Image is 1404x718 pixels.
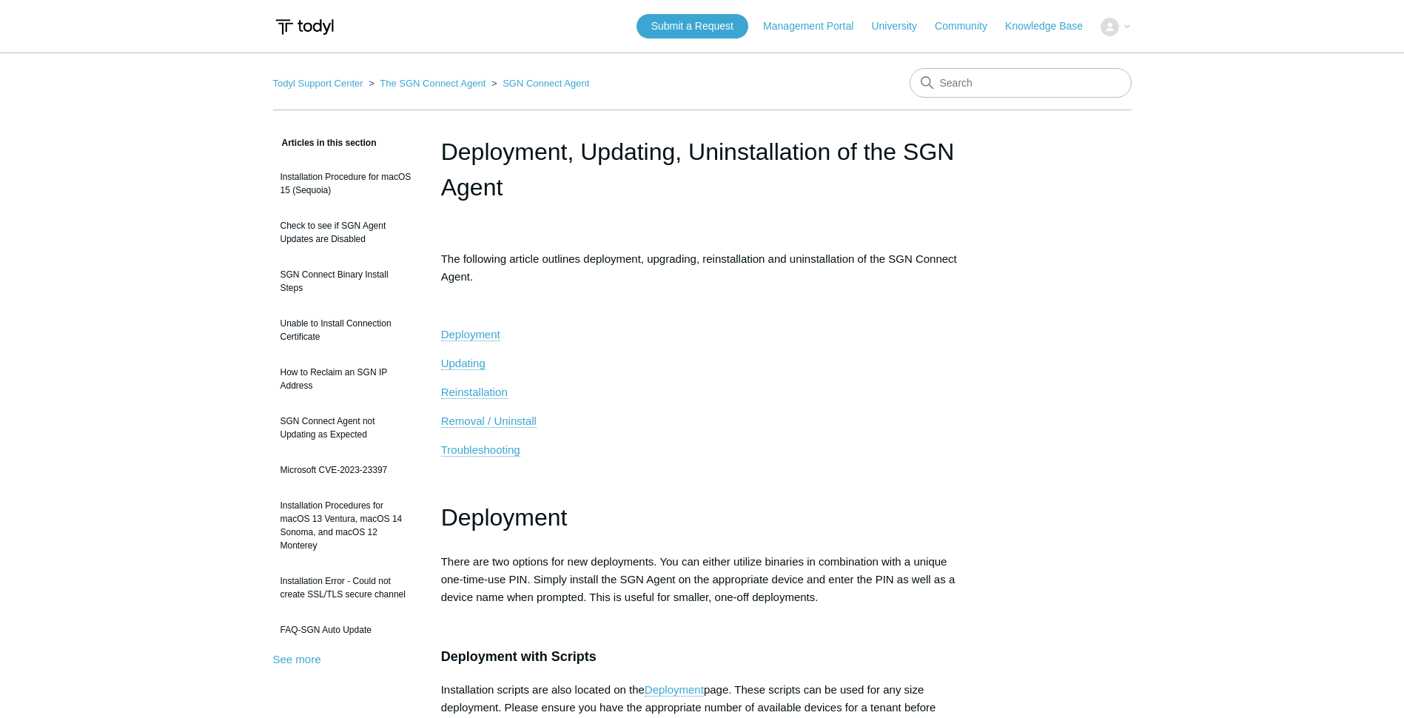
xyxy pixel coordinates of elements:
[1005,19,1098,34] a: Knowledge Base
[273,358,419,400] a: How to Reclaim an SGN IP Address
[273,309,419,351] a: Unable to Install Connection Certificate
[441,504,568,531] span: Deployment
[441,357,486,369] span: Updating
[441,443,520,456] span: Troubleshooting
[441,649,597,664] span: Deployment with Scripts
[273,212,419,253] a: Check to see if SGN Agent Updates are Disabled
[441,328,500,341] a: Deployment
[273,261,419,302] a: SGN Connect Binary Install Steps
[645,683,704,697] a: Deployment
[636,14,748,38] a: Submit a Request
[380,78,486,89] a: The SGN Connect Agent
[763,19,868,34] a: Management Portal
[273,78,366,89] li: Todyl Support Center
[441,415,537,428] a: Removal / Uninstall
[441,328,500,340] span: Deployment
[273,163,419,204] a: Installation Procedure for macOS 15 (Sequoia)
[273,13,336,41] img: Todyl Support Center Help Center home page
[273,456,419,484] a: Microsoft CVE-2023-23397
[488,78,589,89] li: SGN Connect Agent
[441,386,508,398] span: Reinstallation
[273,491,419,560] a: Installation Procedures for macOS 13 Ventura, macOS 14 Sonoma, and macOS 12 Monterey
[441,555,955,603] span: There are two options for new deployments. You can either utilize binaries in combination with a ...
[273,653,321,665] a: See more
[273,567,419,608] a: Installation Error - Could not create SSL/TLS secure channel
[441,443,520,457] a: Troubleshooting
[273,407,419,449] a: SGN Connect Agent not Updating as Expected
[441,134,964,205] h1: Deployment, Updating, Uninstallation of the SGN Agent
[503,78,589,89] a: SGN Connect Agent
[871,19,931,34] a: University
[441,252,957,283] span: The following article outlines deployment, upgrading, reinstallation and uninstallation of the SG...
[935,19,1002,34] a: Community
[366,78,488,89] li: The SGN Connect Agent
[273,616,419,644] a: FAQ-SGN Auto Update
[441,415,537,427] span: Removal / Uninstall
[441,683,645,696] span: Installation scripts are also located on the
[441,386,508,399] a: Reinstallation
[910,68,1132,98] input: Search
[273,138,377,148] span: Articles in this section
[273,78,363,89] a: Todyl Support Center
[441,357,486,370] a: Updating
